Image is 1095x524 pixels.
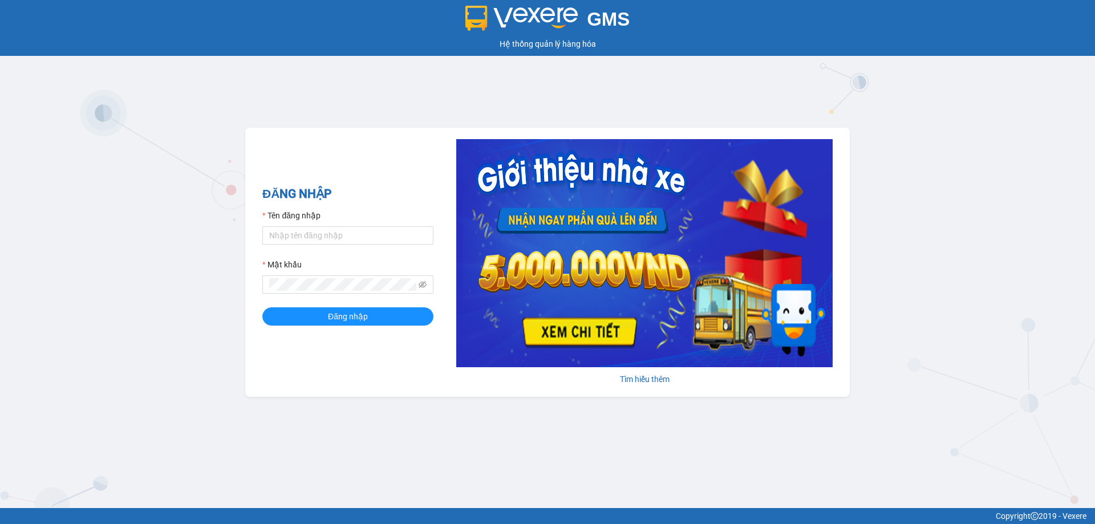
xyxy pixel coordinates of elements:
input: Tên đăng nhập [262,226,433,245]
h2: ĐĂNG NHẬP [262,185,433,204]
label: Mật khẩu [262,258,302,271]
img: banner-0 [456,139,833,367]
input: Mật khẩu [269,278,416,291]
label: Tên đăng nhập [262,209,321,222]
span: Đăng nhập [328,310,368,323]
a: GMS [465,17,630,26]
div: Tìm hiểu thêm [456,373,833,385]
span: eye-invisible [419,281,427,289]
span: copyright [1031,512,1039,520]
div: Copyright 2019 - Vexere [9,510,1086,522]
button: Đăng nhập [262,307,433,326]
img: logo 2 [465,6,578,31]
span: GMS [587,9,630,30]
div: Hệ thống quản lý hàng hóa [3,38,1092,50]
